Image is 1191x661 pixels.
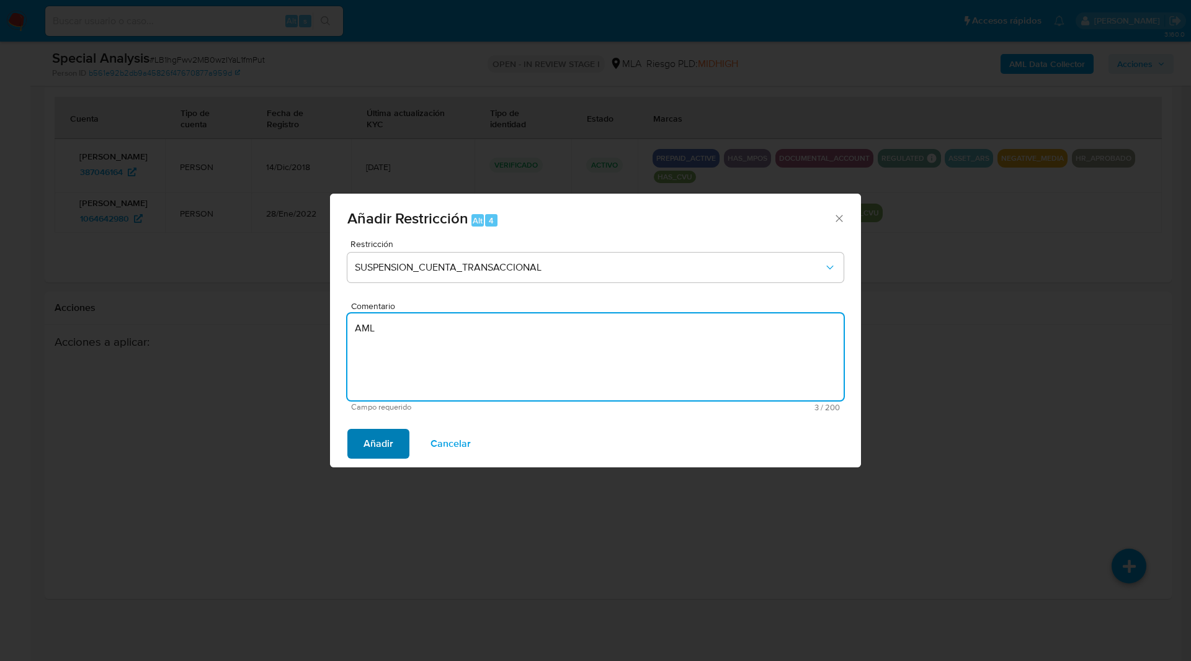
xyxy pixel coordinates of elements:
span: SUSPENSION_CUENTA_TRANSACCIONAL [355,261,824,274]
span: Añadir Restricción [347,207,468,229]
span: Añadir [364,430,393,457]
span: Cancelar [430,430,471,457]
span: Máximo 200 caracteres [595,403,840,411]
textarea: AML [347,313,844,400]
span: 4 [489,215,494,227]
span: Restricción [350,240,847,248]
button: Cerrar ventana [833,212,844,223]
span: Campo requerido [351,403,595,411]
button: Cancelar [414,429,487,459]
span: Alt [473,215,483,227]
span: Comentario [351,302,847,311]
button: Añadir [347,429,409,459]
button: Restriction [347,253,844,282]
